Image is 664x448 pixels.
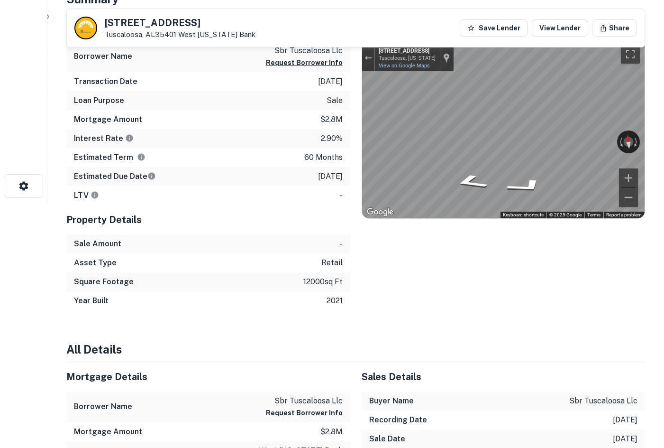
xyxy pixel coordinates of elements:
[321,133,343,144] p: 2.90%
[74,238,121,250] h6: Sale Amount
[362,40,645,218] div: Map
[606,212,642,217] a: Report a problem
[362,40,645,218] div: Street View
[379,63,430,69] a: View on Google Maps
[266,395,343,407] p: sbr tuscaloosa llc
[613,414,637,426] p: [DATE]
[619,188,638,207] button: Zoom out
[617,342,664,387] iframe: Chat Widget
[318,76,343,87] p: [DATE]
[633,131,640,153] button: Rotate clockwise
[74,295,109,307] h6: Year Built
[147,172,156,180] svg: Estimate is based on a standard schedule for this type of loan.
[66,370,350,384] h5: Mortgage Details
[266,45,343,56] p: sbr tuscaloosa llc
[178,30,255,38] a: West [US_STATE] Bank
[532,19,588,37] a: View Lender
[74,171,156,182] h6: Estimated Due Date
[617,131,624,153] button: Rotate counterclockwise
[369,433,405,445] h6: Sale Date
[320,426,343,438] p: $2.8m
[105,18,255,28] h5: [STREET_ADDRESS]
[379,55,436,61] div: Tuscaloosa, [US_STATE]
[74,426,142,438] h6: Mortgage Amount
[74,276,134,288] h6: Square Footage
[440,171,501,193] path: Go West, 32nd St
[105,30,255,39] p: Tuscaloosa, AL35401
[364,206,396,218] a: Open this area in Google Maps (opens a new window)
[66,213,350,227] h5: Property Details
[266,57,343,68] button: Request Borrower Info
[266,407,343,419] button: Request Borrower Info
[320,114,343,125] p: $2.8m
[125,134,134,142] svg: The interest rates displayed on the website are for informational purposes only and may be report...
[460,19,528,37] button: Save Lender
[74,95,124,106] h6: Loan Purpose
[369,395,414,407] h6: Buyer Name
[340,238,343,250] p: -
[364,206,396,218] img: Google
[321,257,343,269] p: retail
[362,52,374,65] button: Exit the Street View
[137,153,146,161] svg: Term is based on a standard schedule for this type of loan.
[340,190,343,201] p: -
[362,370,646,384] h5: Sales Details
[66,341,645,358] h4: All Details
[623,130,635,154] button: Reset the view
[74,76,137,87] h6: Transaction Date
[619,168,638,187] button: Zoom in
[303,276,343,288] p: 12000 sq ft
[569,395,637,407] p: sbr tuscaloosa llc
[74,133,134,144] h6: Interest Rate
[327,95,343,106] p: sale
[613,433,637,445] p: [DATE]
[74,152,146,163] h6: Estimated Term
[379,47,436,55] div: [STREET_ADDRESS]
[549,212,582,217] span: © 2025 Google
[621,45,640,64] button: Toggle fullscreen view
[491,175,562,197] path: Go Southeast
[587,212,600,217] a: Terms
[74,190,99,201] h6: LTV
[74,114,142,125] h6: Mortgage Amount
[74,257,117,269] h6: Asset Type
[327,295,343,307] p: 2021
[369,414,427,426] h6: Recording Date
[91,191,99,199] svg: LTVs displayed on the website are for informational purposes only and may be reported incorrectly...
[318,171,343,182] p: [DATE]
[592,19,637,37] button: Share
[503,212,544,218] button: Keyboard shortcuts
[443,53,450,63] a: Show location on map
[74,51,132,62] h6: Borrower Name
[304,152,343,163] p: 60 months
[74,401,132,412] h6: Borrower Name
